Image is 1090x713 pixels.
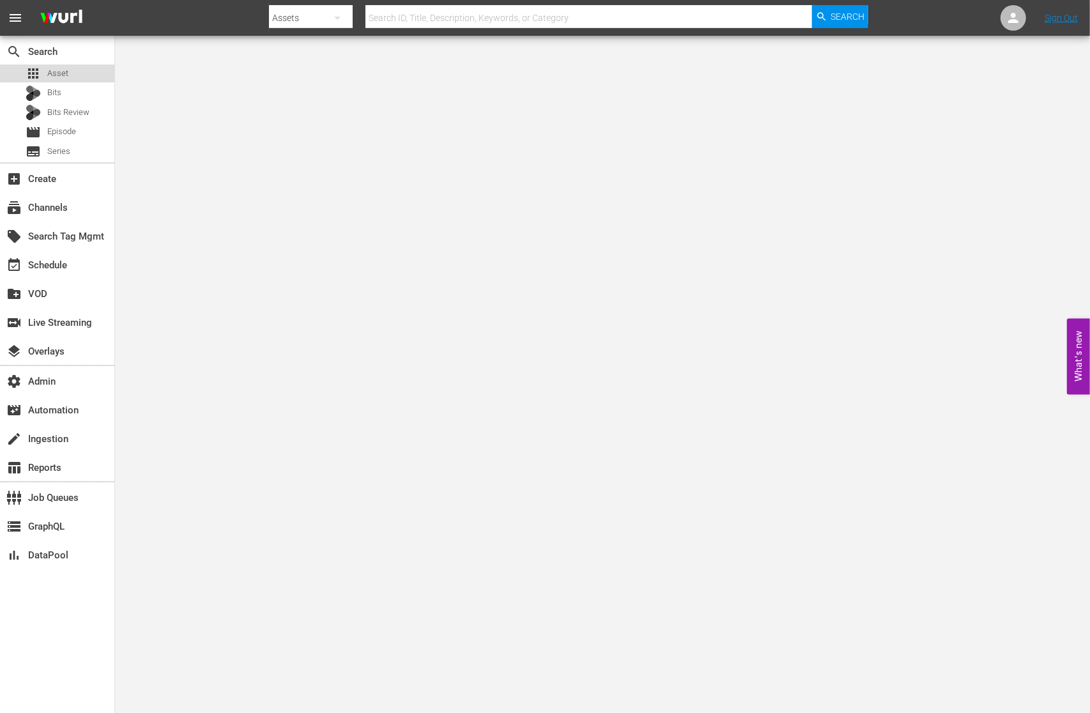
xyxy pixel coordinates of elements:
div: Bits Review [26,105,41,120]
span: Series [47,145,70,158]
span: Asset [47,67,68,80]
span: Episode [47,125,76,138]
span: Create [6,171,22,187]
button: Open Feedback Widget [1067,319,1090,395]
div: Bits [26,86,41,101]
img: ans4CAIJ8jUAAAAAAAAAAAAAAAAAAAAAAAAgQb4GAAAAAAAAAAAAAAAAAAAAAAAAJMjXAAAAAAAAAAAAAAAAAAAAAAAAgAT5G... [31,3,92,33]
span: Search Tag Mgmt [6,229,22,244]
span: Bits [47,86,61,99]
a: Sign Out [1045,13,1078,23]
span: Job Queues [6,490,22,505]
span: Series [26,144,41,159]
span: Overlays [6,344,22,359]
span: Channels [6,200,22,215]
span: VOD [6,286,22,302]
span: Live Streaming [6,315,22,330]
span: GraphQL [6,519,22,534]
span: Schedule [6,257,22,273]
span: Admin [6,374,22,389]
span: Bits Review [47,106,89,119]
span: menu [8,10,23,26]
span: Automation [6,402,22,418]
span: Episode [26,125,41,140]
span: Ingestion [6,431,22,447]
span: Asset [26,66,41,81]
span: Search [6,44,22,59]
span: Reports [6,460,22,475]
span: DataPool [6,548,22,563]
span: Search [831,5,865,28]
button: Search [812,5,868,28]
